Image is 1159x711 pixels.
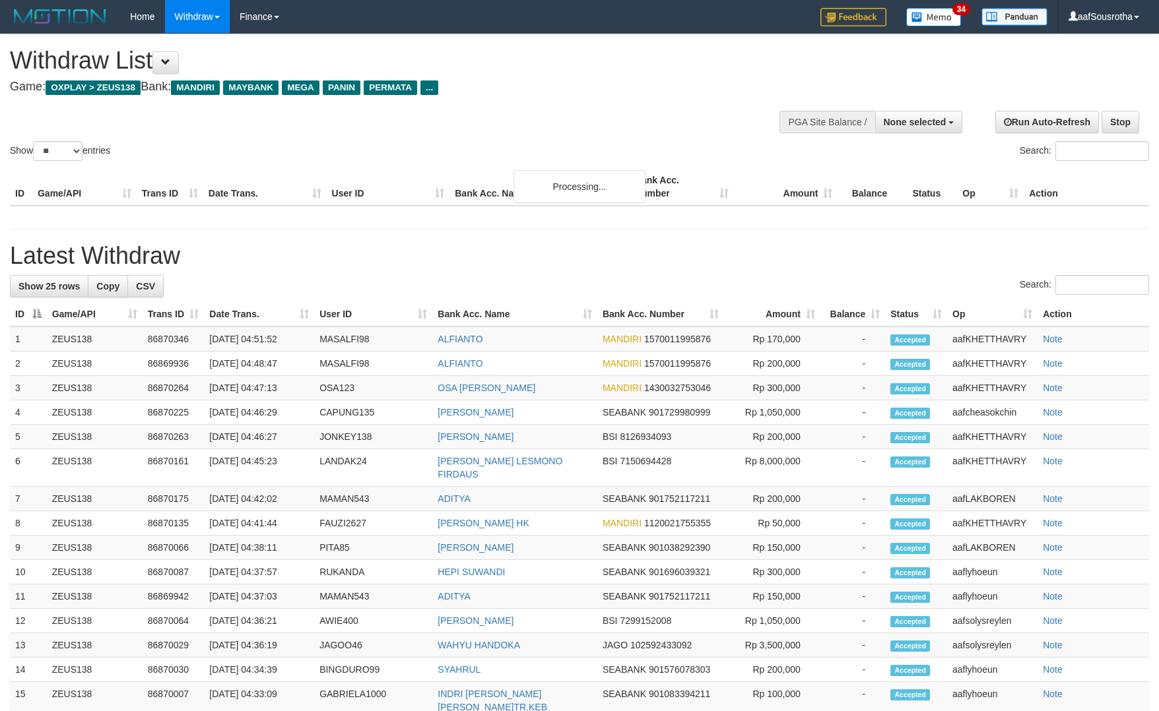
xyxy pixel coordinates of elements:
[47,658,143,682] td: ZEUS138
[47,449,143,487] td: ZEUS138
[143,658,205,682] td: 86870030
[952,3,970,15] span: 34
[136,281,155,292] span: CSV
[171,80,220,95] span: MANDIRI
[947,633,1038,658] td: aafsolysreylen
[724,560,820,584] td: Rp 300,000
[10,80,760,94] h4: Game: Bank:
[630,168,734,206] th: Bank Acc. Number
[10,536,47,560] td: 9
[820,352,885,376] td: -
[1020,275,1149,295] label: Search:
[96,281,119,292] span: Copy
[32,168,137,206] th: Game/API
[10,47,760,74] h1: Withdraw List
[724,511,820,536] td: Rp 50,000
[875,111,963,133] button: None selected
[143,302,205,326] th: Trans ID: activate to sort column ascending
[820,302,885,326] th: Balance: activate to sort column ascending
[890,518,930,530] span: Accepted
[890,567,930,578] span: Accepted
[649,689,710,699] span: Copy 901083394211 to clipboard
[620,431,671,442] span: Copy 8126934093 to clipboard
[420,80,438,95] span: ...
[438,542,513,553] a: [PERSON_NAME]
[438,431,513,442] a: [PERSON_NAME]
[947,511,1038,536] td: aafKHETTHAVRY
[603,493,646,504] span: SEABANK
[947,326,1038,352] td: aafKHETTHAVRY
[143,584,205,609] td: 86869942
[204,376,314,400] td: [DATE] 04:47:13
[282,80,319,95] span: MEGA
[10,326,47,352] td: 1
[724,302,820,326] th: Amount: activate to sort column ascending
[890,616,930,627] span: Accepted
[947,487,1038,511] td: aafLAKBOREN
[890,689,930,700] span: Accepted
[890,383,930,394] span: Accepted
[10,449,47,487] td: 6
[204,425,314,449] td: [DATE] 04:46:27
[18,281,80,292] span: Show 25 rows
[820,584,885,609] td: -
[890,640,930,652] span: Accepted
[947,584,1038,609] td: aaflyhoeun
[47,326,143,352] td: ZEUS138
[1043,640,1063,650] a: Note
[143,449,205,487] td: 86870161
[649,542,710,553] span: Copy 901038292390 to clipboard
[630,640,692,650] span: Copy 102592433092 to clipboard
[47,400,143,425] td: ZEUS138
[10,633,47,658] td: 13
[890,543,930,554] span: Accepted
[947,302,1038,326] th: Op: activate to sort column ascending
[314,633,432,658] td: JAGOO46
[603,334,642,344] span: MANDIRI
[438,591,471,602] a: ADITYA
[223,80,279,95] span: MAYBANK
[947,536,1038,560] td: aafLAKBOREN
[947,352,1038,376] td: aafKHETTHAVRY
[143,511,205,536] td: 86870135
[1043,615,1063,626] a: Note
[438,456,562,479] a: [PERSON_NAME] LESMONO FIRDAUS
[47,511,143,536] td: ZEUS138
[890,432,930,443] span: Accepted
[204,487,314,511] td: [DATE] 04:42:02
[620,456,671,466] span: Copy 7150694428 to clipboard
[10,376,47,400] td: 3
[644,383,711,393] span: Copy 1430032753046 to clipboard
[449,168,630,206] th: Bank Acc. Name
[890,494,930,505] span: Accepted
[1043,383,1063,393] a: Note
[820,633,885,658] td: -
[143,400,205,425] td: 86870225
[603,591,646,602] span: SEABANK
[10,609,47,633] td: 12
[513,170,646,203] div: Processing...
[10,511,47,536] td: 8
[995,111,1099,133] a: Run Auto-Refresh
[10,400,47,425] td: 4
[204,609,314,633] td: [DATE] 04:36:21
[1055,141,1149,161] input: Search:
[603,615,618,626] span: BSI
[10,168,32,206] th: ID
[649,407,710,417] span: Copy 901729980999 to clipboard
[314,376,432,400] td: OSA123
[603,431,618,442] span: BSI
[314,400,432,425] td: CAPUNG135
[820,8,886,26] img: Feedback.jpg
[47,609,143,633] td: ZEUS138
[314,352,432,376] td: MASALFI98
[820,609,885,633] td: -
[47,376,143,400] td: ZEUS138
[314,302,432,326] th: User ID: activate to sort column ascending
[1020,141,1149,161] label: Search:
[820,511,885,536] td: -
[907,168,957,206] th: Status
[885,302,947,326] th: Status: activate to sort column ascending
[1043,431,1063,442] a: Note
[143,425,205,449] td: 86870263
